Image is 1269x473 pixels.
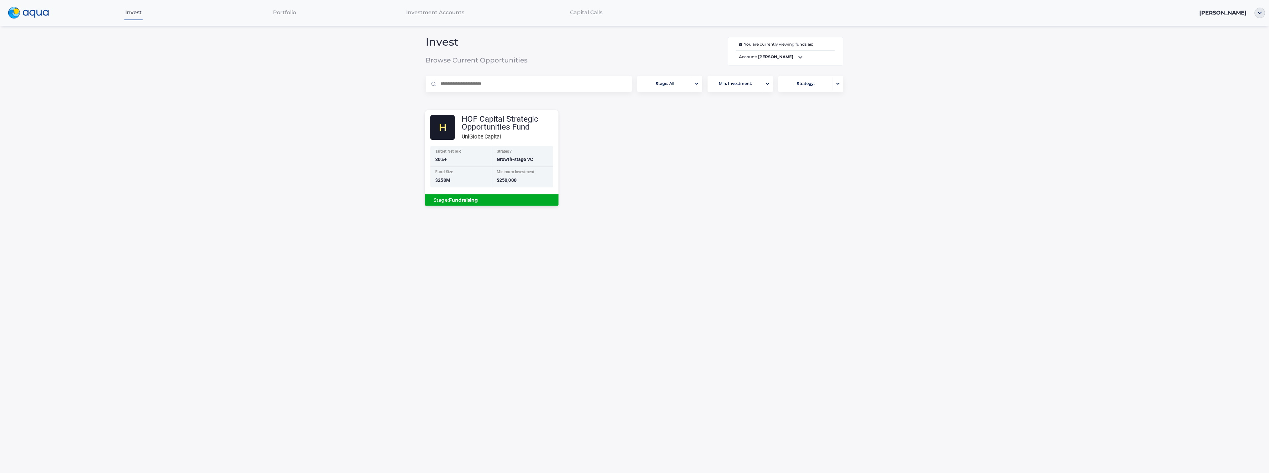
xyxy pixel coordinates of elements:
span: [PERSON_NAME] [1199,10,1247,16]
span: Invest [125,9,142,16]
img: portfolio-arrow [836,83,839,85]
button: Min. Investment:portfolio-arrow [708,76,773,92]
a: Portfolio [209,6,360,19]
div: HOF Capital Strategic Opportunities Fund [462,115,558,131]
div: Stage: [430,194,553,206]
span: Growth-stage VC [497,157,533,162]
span: $250,000 [497,177,517,183]
span: Portfolio [273,9,296,16]
div: Fund Size [435,170,488,176]
img: i.svg [739,43,744,46]
span: Browse Current Opportunities [426,57,565,63]
img: portfolio-arrow [695,83,698,85]
a: Capital Calls [511,6,662,19]
img: HOF.svg [430,115,455,140]
a: Investment Accounts [360,6,511,19]
img: Magnifier [431,82,436,86]
span: Stage: All [656,77,674,90]
div: Target Net IRR [435,149,488,155]
span: Capital Calls [570,9,602,16]
span: Invest [426,39,565,45]
button: Strategy:portfolio-arrow [778,76,843,92]
span: Min. Investment: [719,77,752,90]
img: logo [8,7,49,19]
span: $250M [435,177,450,183]
span: 30%+ [435,157,446,162]
a: logo [4,5,58,20]
button: Stage: Allportfolio-arrow [637,76,702,92]
b: Fundraising [449,197,478,203]
div: Minimum Investment [497,170,549,176]
img: portfolio-arrow [766,83,769,85]
div: Strategy [497,149,549,155]
a: Invest [58,6,209,19]
span: You are currently viewing funds as: [739,41,813,48]
img: ellipse [1254,8,1265,18]
b: [PERSON_NAME] [758,54,793,59]
span: Account: [736,53,835,61]
div: UniGlobe Capital [462,133,558,141]
span: Strategy: [797,77,815,90]
span: Investment Accounts [406,9,464,16]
